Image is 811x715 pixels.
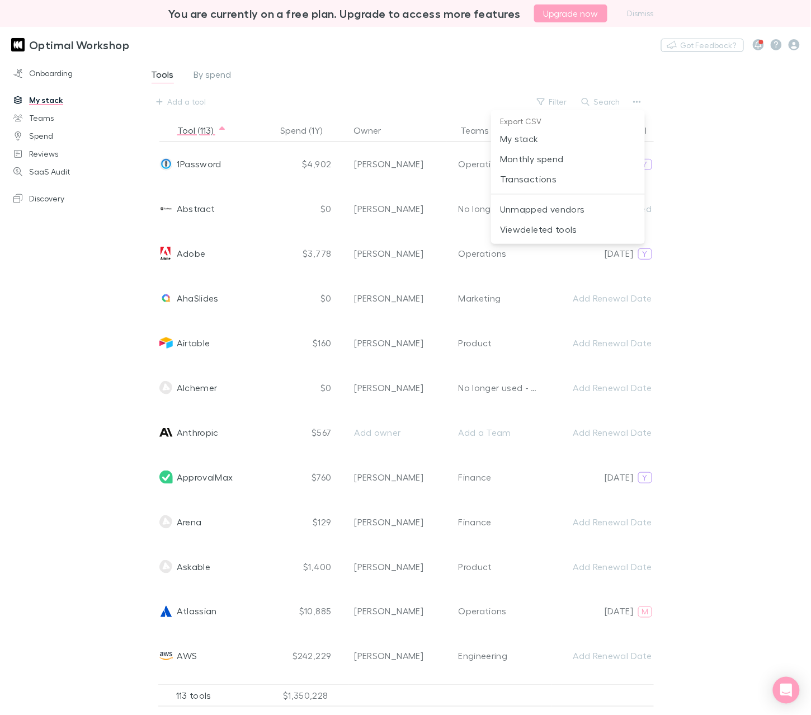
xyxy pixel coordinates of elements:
[500,223,636,236] span: View deleted tools
[773,677,800,704] div: Open Intercom Messenger
[491,115,645,129] p: Export CSV
[500,132,636,145] span: My stack
[500,152,636,166] span: Monthly spend
[500,172,636,186] span: Transactions
[500,203,636,216] span: Unmapped vendors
